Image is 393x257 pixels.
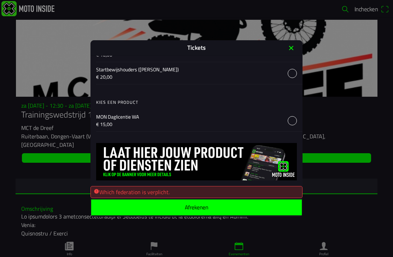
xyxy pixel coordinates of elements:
[94,189,99,194] ion-icon: alert
[286,42,297,54] ion-icon: close
[96,99,138,106] ion-label: Kies een product
[185,204,209,210] ion-label: Afrekenen
[90,40,303,56] ion-title: Tickets
[94,188,299,196] div: Which federation is verplicht.
[96,143,297,181] img: 0moMHOOY3raU3U3gHW5KpNDKZy0idSAADlCDDHtX.jpg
